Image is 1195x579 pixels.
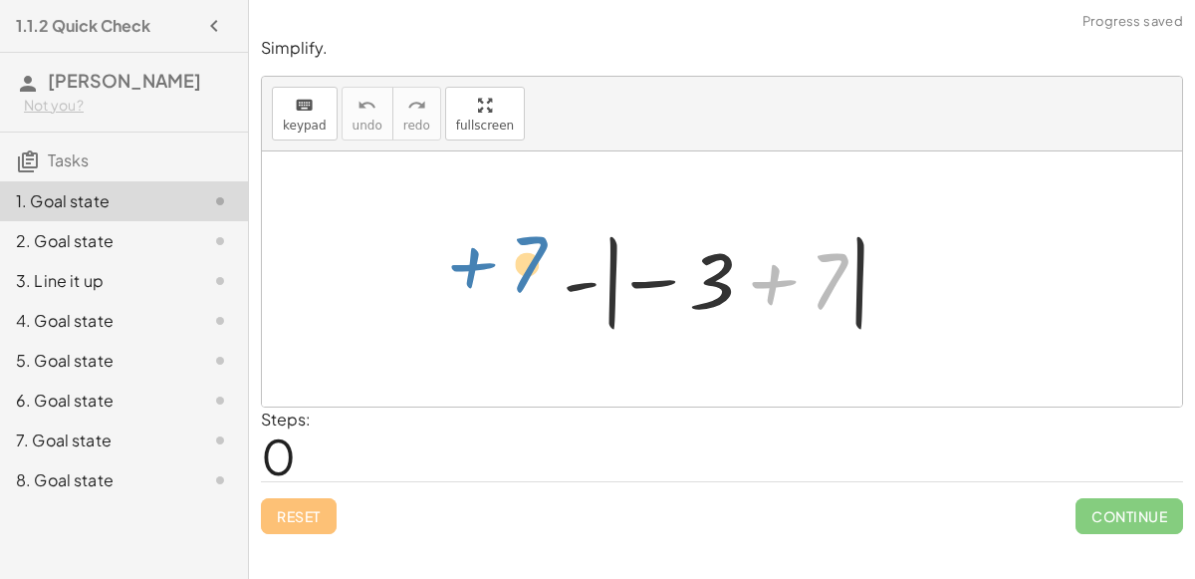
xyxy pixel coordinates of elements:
[208,189,232,213] i: Task not started.
[16,429,176,452] div: 7. Goal state
[272,87,338,141] button: keyboardkeypad
[208,309,232,333] i: Task not started.
[24,96,232,116] div: Not you?
[456,119,514,133] span: fullscreen
[48,149,89,170] span: Tasks
[208,349,232,373] i: Task not started.
[16,229,176,253] div: 2. Goal state
[1082,12,1183,32] span: Progress saved
[16,349,176,373] div: 5. Goal state
[48,69,201,92] span: [PERSON_NAME]
[445,87,525,141] button: fullscreen
[261,409,311,430] label: Steps:
[295,94,314,118] i: keyboard
[208,269,232,293] i: Task not started.
[16,309,176,333] div: 4. Goal state
[208,468,232,492] i: Task not started.
[358,94,376,118] i: undo
[261,426,296,486] span: 0
[208,229,232,253] i: Task not started.
[16,468,176,492] div: 8. Goal state
[407,94,426,118] i: redo
[353,119,382,133] span: undo
[16,389,176,413] div: 6. Goal state
[208,429,232,452] i: Task not started.
[16,269,176,293] div: 3. Line it up
[403,119,430,133] span: redo
[208,389,232,413] i: Task not started.
[261,37,1183,60] p: Simplify.
[342,87,393,141] button: undoundo
[392,87,441,141] button: redoredo
[16,189,176,213] div: 1. Goal state
[283,119,327,133] span: keypad
[16,14,150,38] h4: 1.1.2 Quick Check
